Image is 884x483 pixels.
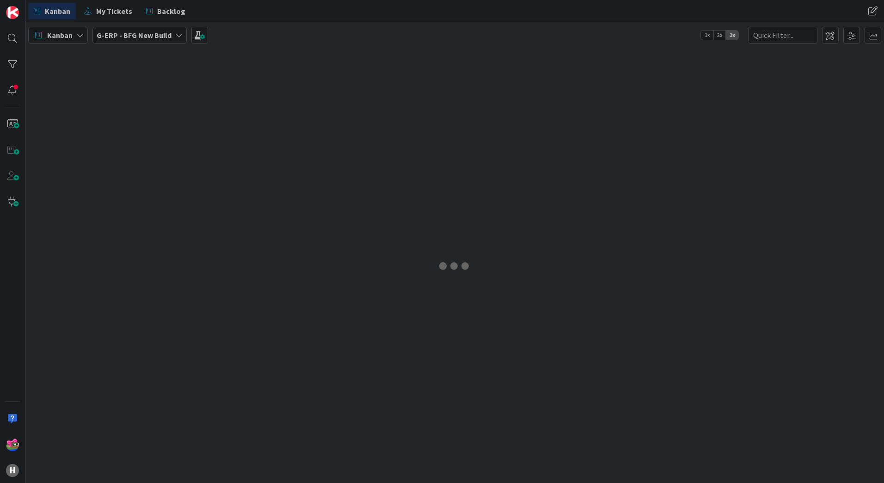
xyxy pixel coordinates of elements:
[79,3,138,19] a: My Tickets
[701,31,713,40] span: 1x
[45,6,70,17] span: Kanban
[6,6,19,19] img: Visit kanbanzone.com
[141,3,191,19] a: Backlog
[96,6,132,17] span: My Tickets
[28,3,76,19] a: Kanban
[157,6,185,17] span: Backlog
[748,27,817,43] input: Quick Filter...
[47,30,73,41] span: Kanban
[6,438,19,451] img: JK
[713,31,726,40] span: 2x
[726,31,738,40] span: 3x
[6,464,19,477] div: H
[97,31,172,40] b: G-ERP - BFG New Build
